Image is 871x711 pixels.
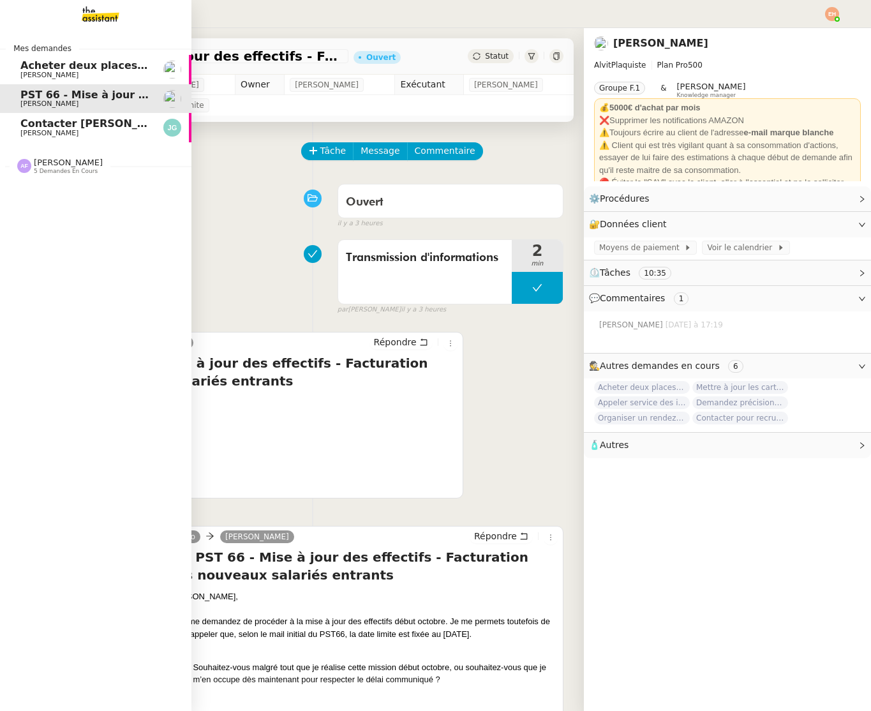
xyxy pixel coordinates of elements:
span: Ouvert [346,197,383,208]
span: [PERSON_NAME] [677,82,746,91]
span: Appeler service des impôts foncier [594,396,690,409]
nz-tag: 1 [674,292,689,305]
nz-tag: Groupe F.1 [594,82,645,94]
span: [PERSON_NAME] [20,129,78,137]
span: 🕵️ [589,361,748,371]
span: 5 demandes en cours [34,168,98,175]
span: Voir le calendrier [707,241,777,254]
span: Autres demandes en cours [600,361,720,371]
strong: ❌ [599,116,609,125]
div: 🔴 Éviter le "SAV" avec le client, aller à l'essentiel et ne le solliciter qu'en cas de besoin spé... [599,176,856,214]
span: AlvitPlaquiste [594,61,646,70]
div: Ouvert [366,54,396,61]
img: svg [17,159,31,173]
nz-tag: 10:35 [639,267,671,280]
h4: Re: PST 66 - Mise à jour des effectifs - Facturation des nouveaux salariés entrants [167,548,558,584]
span: 2 [512,243,563,258]
span: Plan Pro [657,61,688,70]
span: Procédures [600,193,650,204]
span: Message [361,144,399,158]
span: [PERSON_NAME] [599,319,666,331]
span: Knowledge manager [677,92,736,99]
span: Contacter pour recrutement [PERSON_NAME] [692,412,788,424]
span: Commentaires [600,293,665,303]
div: Vous me demandez de procéder à la mise à jour des effectifs début octobre. Je me permets toutefoi... [167,615,558,640]
span: 500 [688,61,703,70]
a: [PERSON_NAME] [220,531,294,543]
span: [PERSON_NAME] [474,79,538,91]
span: Mes demandes [6,42,79,55]
img: svg [825,7,839,21]
span: 💬 [589,293,694,303]
strong: 💰5000€ d'achat par mois [599,103,701,112]
span: Répondre [474,530,517,543]
div: faites le alors, bien vu merci [67,396,458,409]
span: par [338,304,348,315]
button: Répondre [470,529,533,543]
span: 🔐 [589,217,672,232]
h4: Re: PST 66 - Mise à jour des effectifs - Facturation des nouveaux salariés entrants [67,354,458,390]
span: [PERSON_NAME] [295,79,359,91]
nz-tag: 6 [728,360,743,373]
span: [PERSON_NAME] [20,71,78,79]
a: [PERSON_NAME] [613,37,708,49]
div: ⚠️ Client qui est très vigilant quant à sa consommation d'actions, essayer de lui faire des estim... [599,139,856,177]
span: Commentaire [415,144,475,158]
span: Acheter deux places de concert VIP [594,381,690,394]
span: Contacter [PERSON_NAME] pour régularisation facture [20,117,335,130]
button: Commentaire [407,142,483,160]
span: ⚙️ [589,191,655,206]
span: Tâche [320,144,346,158]
strong: e-mail marque blanche [744,128,834,137]
span: il y a 3 heures [338,218,383,229]
span: [DATE] à 17:19 [666,319,726,331]
span: Acheter deux places de concert VIP [20,59,225,71]
span: Tâches [600,267,630,278]
span: Mettre à jour les cartes pro BTP [692,381,788,394]
div: [PERSON_NAME], [167,590,558,603]
img: users%2F0v3yA2ZOZBYwPN7V38GNVTYjOQj1%2Favatar%2Fa58eb41e-cbb7-4128-9131-87038ae72dcb [163,90,181,108]
img: svg [163,119,181,137]
div: ⚠️Toujours écrire au client de l'adresse [599,126,856,139]
span: & [660,82,666,98]
button: Tâche [301,142,354,160]
span: 🧴 [589,440,629,450]
td: Owner [235,75,285,95]
span: ⏲️ [589,267,682,278]
button: Répondre [369,335,433,349]
span: min [512,258,563,269]
span: Autres [600,440,629,450]
span: [PERSON_NAME] [34,158,103,167]
span: Organiser un rendez-vous pour accès FFB [594,412,690,424]
img: users%2F0v3yA2ZOZBYwPN7V38GNVTYjOQj1%2Favatar%2Fa58eb41e-cbb7-4128-9131-87038ae72dcb [163,61,181,79]
span: Moyens de paiement [599,241,684,254]
button: Message [353,142,407,160]
span: il y a 3 heures [401,304,447,315]
div: Supprimer les notifications AMAZON [599,114,856,127]
span: PST 66 - Mise à jour des effectifs - Facturation des nouveaux salariés entrants [20,89,471,101]
span: Statut [485,52,509,61]
td: Exécutant [395,75,463,95]
div: 💬Commentaires 1 [584,286,871,311]
img: users%2F0v3yA2ZOZBYwPN7V38GNVTYjOQj1%2Favatar%2Fa58eb41e-cbb7-4128-9131-87038ae72dcb [594,36,608,50]
div: 🕵️Autres demandes en cours 6 [584,354,871,378]
div: 🔐Données client [584,212,871,237]
span: Répondre [374,336,417,348]
span: Données client [600,219,667,229]
span: Transmission d'informations [346,248,504,267]
li: Souhaitez-vous malgré tout que je réalise cette mission début octobre, ou souhaitez-vous que je m... [193,661,558,686]
small: [PERSON_NAME] [338,304,446,315]
span: PST 66 - Mise à jour des effectifs - Facturation des nouveaux salariés entrants [66,50,343,63]
span: [PERSON_NAME] [20,100,78,108]
div: 🧴Autres [584,433,871,458]
div: ⏲️Tâches 10:35 [584,260,871,285]
span: Demandez précision sur demandes QUALIBAT [692,396,788,409]
app-user-label: Knowledge manager [677,82,746,98]
div: ⚙️Procédures [584,186,871,211]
